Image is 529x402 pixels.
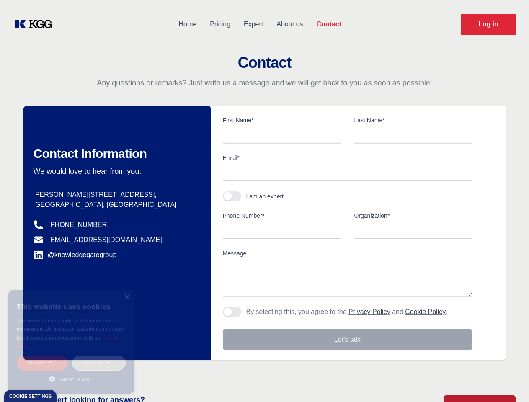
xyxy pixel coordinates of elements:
[461,14,516,35] a: Request Demo
[354,116,472,124] label: Last Name*
[34,250,117,260] a: @knowledgegategroup
[17,318,124,341] span: This website uses cookies to improve user experience. By using our website you consent to all coo...
[203,13,237,35] a: Pricing
[72,356,126,370] div: Decline all
[34,190,198,200] p: [PERSON_NAME][STREET_ADDRESS],
[34,166,198,176] p: We would love to hear from you.
[59,377,94,382] span: Show details
[10,54,519,71] h2: Contact
[17,356,68,370] div: Accept all
[270,13,310,35] a: About us
[49,220,109,230] a: [PHONE_NUMBER]
[172,13,203,35] a: Home
[10,78,519,88] p: Any questions or remarks? Just write us a message and we will get back to you as soon as possible!
[223,211,341,220] label: Phone Number*
[310,13,348,35] a: Contact
[17,335,119,349] a: Cookie Policy
[223,154,472,162] label: Email*
[223,249,472,258] label: Message
[405,308,446,315] a: Cookie Policy
[354,211,472,220] label: Organization*
[223,116,341,124] label: First Name*
[487,362,529,402] iframe: Chat Widget
[223,329,472,350] button: Let's talk
[17,375,126,383] div: Show details
[124,294,130,301] div: Close
[34,146,198,161] h2: Contact Information
[246,192,284,201] div: I am an expert
[246,307,448,317] p: By selecting this, you agree to the and .
[13,18,59,31] a: KOL Knowledge Platform: Talk to Key External Experts (KEE)
[9,394,52,399] div: Cookie settings
[237,13,270,35] a: Expert
[49,235,162,245] a: [EMAIL_ADDRESS][DOMAIN_NAME]
[17,296,126,317] div: This website uses cookies
[34,200,198,210] p: [GEOGRAPHIC_DATA], [GEOGRAPHIC_DATA]
[348,308,390,315] a: Privacy Policy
